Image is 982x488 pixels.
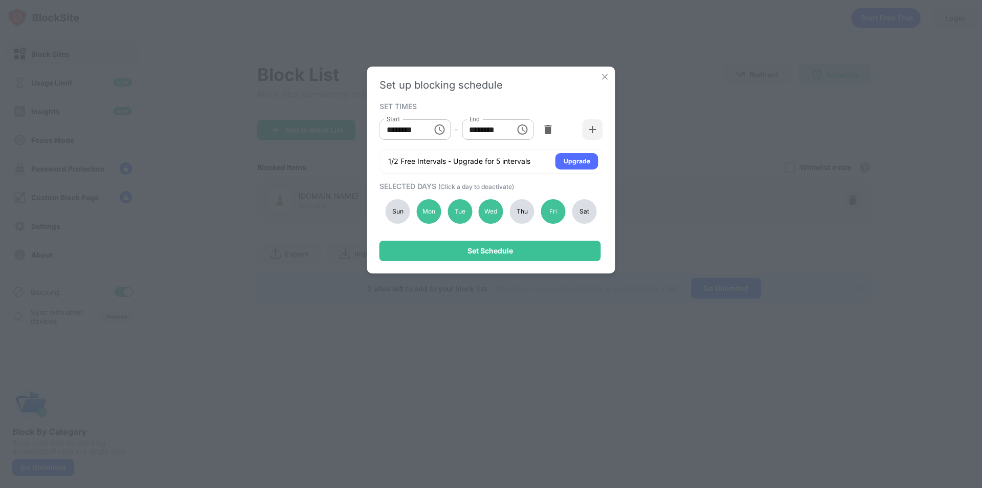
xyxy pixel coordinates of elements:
[388,156,530,166] div: 1/2 Free Intervals - Upgrade for 5 intervals
[510,199,534,224] div: Thu
[479,199,503,224] div: Wed
[387,115,400,123] label: Start
[386,199,410,224] div: Sun
[438,183,514,190] span: (Click a day to deactivate)
[455,124,458,135] div: -
[416,199,441,224] div: Mon
[541,199,566,224] div: Fri
[600,72,610,82] img: x-button.svg
[380,182,600,190] div: SELECTED DAYS
[380,102,600,110] div: SET TIMES
[469,115,480,123] label: End
[380,79,603,91] div: Set up blocking schedule
[429,119,450,140] button: Choose time, selected time is 8:00 AM
[564,156,590,166] div: Upgrade
[467,247,513,255] div: Set Schedule
[572,199,596,224] div: Sat
[512,119,532,140] button: Choose time, selected time is 3:00 PM
[448,199,472,224] div: Tue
